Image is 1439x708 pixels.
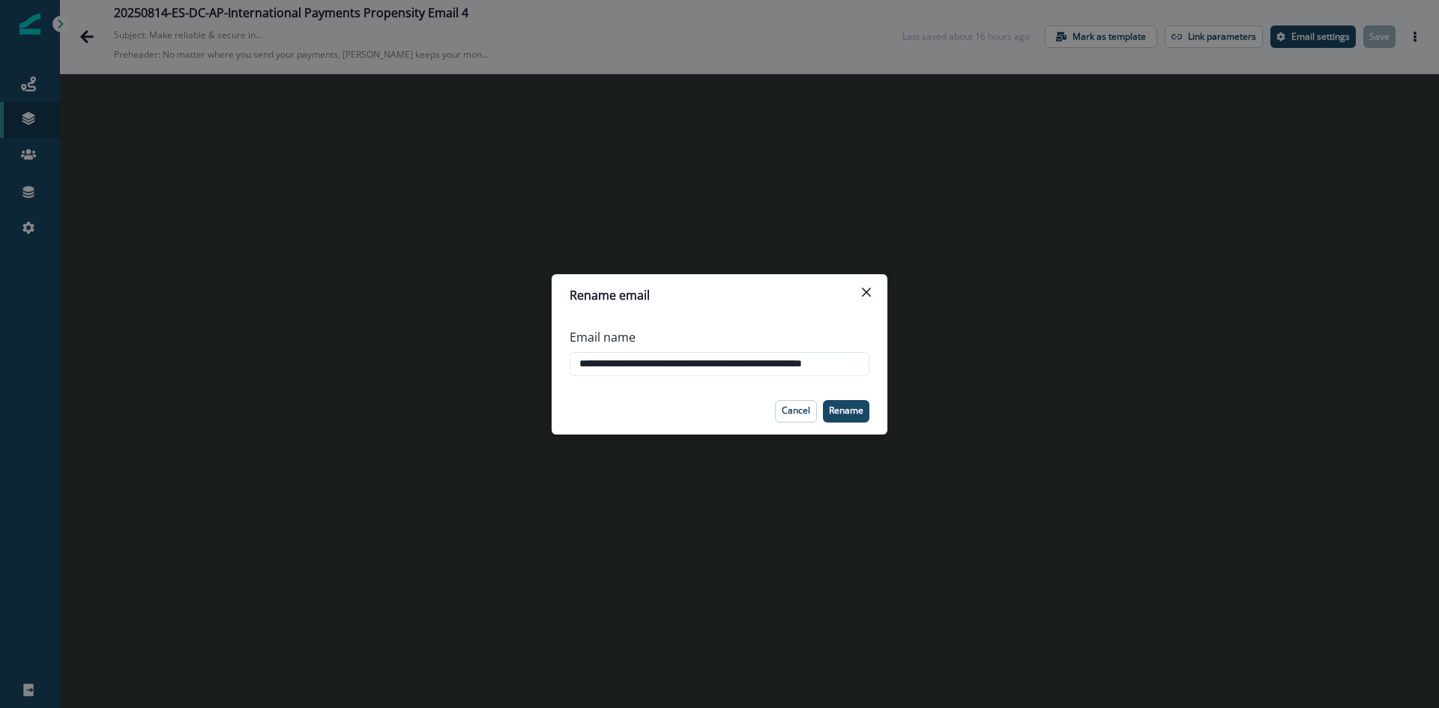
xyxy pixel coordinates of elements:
p: Cancel [782,405,810,416]
p: Email name [570,328,636,346]
button: Close [854,280,878,304]
button: Cancel [775,400,817,423]
button: Rename [823,400,869,423]
p: Rename [829,405,863,416]
p: Rename email [570,286,650,304]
